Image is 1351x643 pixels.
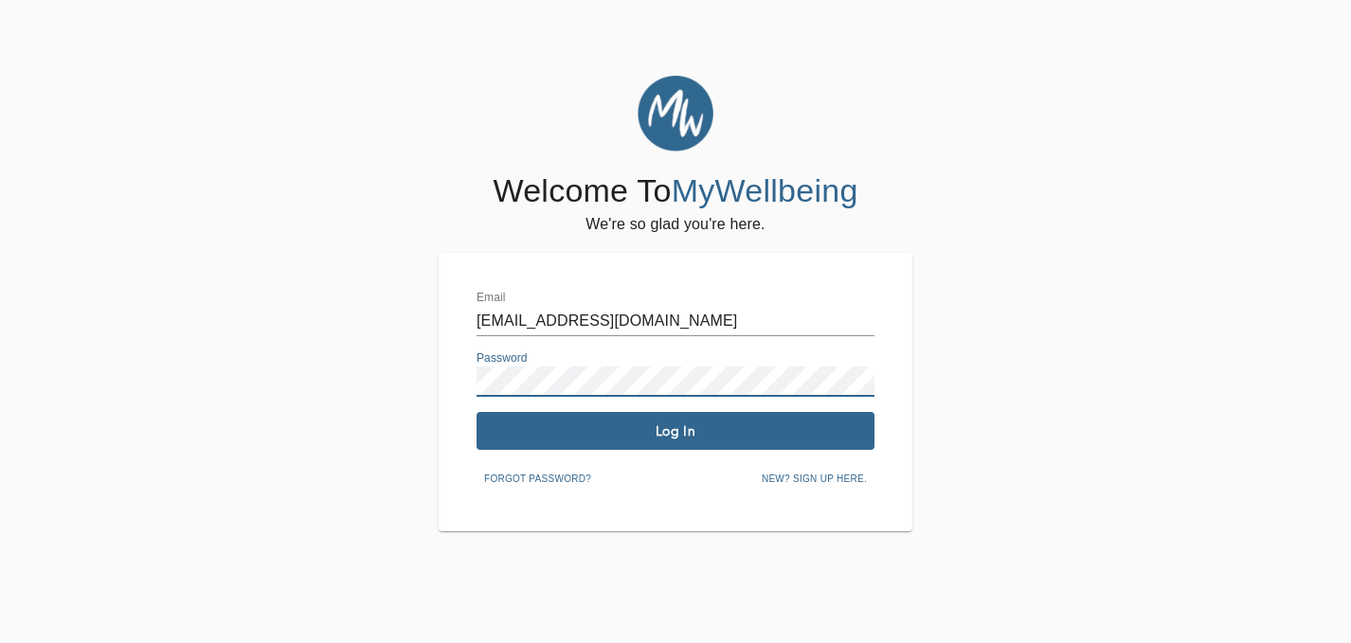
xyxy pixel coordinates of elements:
[477,412,874,450] button: Log In
[762,471,867,488] span: New? Sign up here.
[754,465,874,493] button: New? Sign up here.
[484,471,591,488] span: Forgot password?
[493,171,857,211] h4: Welcome To
[484,422,867,440] span: Log In
[477,293,506,304] label: Email
[477,353,528,365] label: Password
[672,172,858,208] span: MyWellbeing
[585,211,765,238] h6: We're so glad you're here.
[477,465,599,493] button: Forgot password?
[638,76,713,152] img: MyWellbeing
[477,470,599,485] a: Forgot password?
